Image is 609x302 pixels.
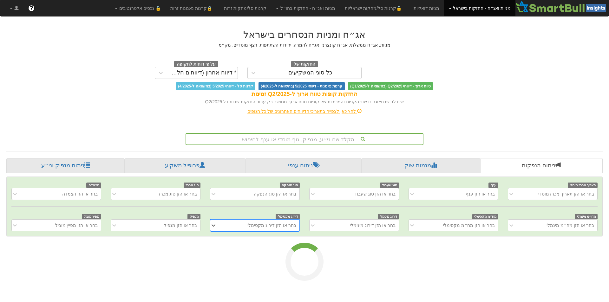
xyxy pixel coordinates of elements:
span: סוג שעבוד [380,183,399,188]
span: תאריך מכרז מוסדי [568,183,598,188]
div: שים לב שבתצוגה זו שווי הקניות והמכירות של קופות טווח ארוך מחושב רק עבור החזקות שדווחו ל Q2/2025 [124,99,485,105]
span: החזקות של [291,61,318,68]
span: מח״מ מקסימלי [472,214,499,219]
a: ? [23,0,39,16]
span: מח״מ מינמלי [575,214,598,219]
img: Smartbull [515,0,609,13]
div: בחר או הזן דירוג מקסימלי [247,222,296,228]
a: 🔒 נכסים אלטרנטיבים [110,0,166,16]
span: ? [29,5,33,11]
div: כל סוגי המשקיעים [288,70,332,76]
a: מניות דואליות [409,0,444,16]
div: בחר או הזן מח״מ מקסימלי [443,222,495,228]
a: מגמות שוק [361,158,480,173]
span: דירוג מינימלי [378,214,399,219]
span: על פי דוחות לתקופה [174,61,218,68]
span: קרנות סל - דיווחי 5/2025 (בהשוואה ל-4/2025) [176,82,255,90]
div: בחר או הזן הצמדה [62,191,98,197]
div: בחר או הזן מפיץ מוביל [55,222,98,228]
a: ניתוח מנפיק וני״ע [6,158,125,173]
span: הצמדה [86,183,101,188]
div: בחר או הזן ענף [466,191,495,197]
a: מניות ואג״ח - החזקות בישראל [444,0,515,16]
div: בחר או הזן סוג שעבוד [354,191,396,197]
a: 🔒קרנות נאמנות זרות [166,0,219,16]
a: מניות ואג״ח - החזקות בחו״ל [271,0,340,16]
span: קרנות נאמנות - דיווחי 5/2025 (בהשוואה ל-4/2025) [259,82,345,90]
h5: מניות, אג״ח ממשלתי, אג״ח קונצרני, אג״ח להמרה, יחידות השתתפות, רצף מוסדיים, מק״מ [124,43,485,48]
div: בחר או הזן דירוג מינימלי [350,222,396,228]
a: ניתוח ענפי [245,158,361,173]
span: טווח ארוך - דיווחי Q2/2025 (בהשוואה ל-Q1/2025) [348,82,433,90]
a: ניתוח הנפקות [480,158,603,173]
h2: אג״ח ומניות הנסחרים בישראל [124,29,485,40]
div: בחר או הזן תאריך מכרז מוסדי [538,191,594,197]
div: לחץ כאן לצפייה בתאריכי הדיווחים האחרונים של כל הגופים [119,108,490,114]
span: סוג הנפקה [280,183,300,188]
span: ענף [488,183,498,188]
span: סוג מכרז [184,183,201,188]
span: דירוג מקסימלי [276,214,300,219]
div: בחר או הזן סוג הנפקה [254,191,296,197]
span: מפיץ מוביל [82,214,101,219]
div: בחר או הזן סוג מכרז [159,191,197,197]
div: הקלד שם ני״ע, מנפיק, גוף מוסדי או ענף לחיפוש... [186,134,423,145]
a: 🔒קרנות סל/מחקות ישראליות [340,0,409,16]
a: קרנות סל/מחקות זרות [219,0,271,16]
span: מנפיק [187,214,200,219]
div: בחר או הזן מנפיק [163,222,197,228]
div: בחר או הזן מח״מ מינמלי [547,222,594,228]
div: * דיווח אחרון (דיווחים חלקיים) [168,70,237,76]
div: החזקות קופות טווח ארוך ל-Q2/2025 זמינות [124,90,485,99]
a: פרופיל משקיע [125,158,245,173]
